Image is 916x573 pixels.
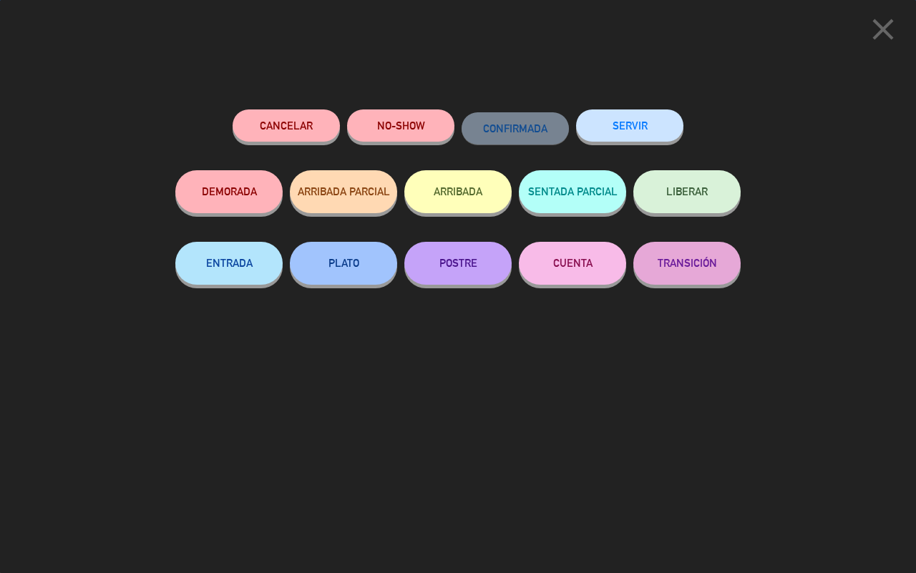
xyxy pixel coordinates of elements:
button: SERVIR [576,109,683,142]
button: CONFIRMADA [462,112,569,145]
i: close [865,11,901,47]
button: POSTRE [404,242,512,285]
button: SENTADA PARCIAL [519,170,626,213]
button: DEMORADA [175,170,283,213]
button: close [861,11,905,53]
span: LIBERAR [666,185,708,197]
button: ENTRADA [175,242,283,285]
button: ARRIBADA [404,170,512,213]
span: CONFIRMADA [483,122,547,134]
button: NO-SHOW [347,109,454,142]
button: LIBERAR [633,170,741,213]
button: ARRIBADA PARCIAL [290,170,397,213]
button: PLATO [290,242,397,285]
button: CUENTA [519,242,626,285]
button: Cancelar [233,109,340,142]
span: ARRIBADA PARCIAL [298,185,390,197]
button: TRANSICIÓN [633,242,741,285]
